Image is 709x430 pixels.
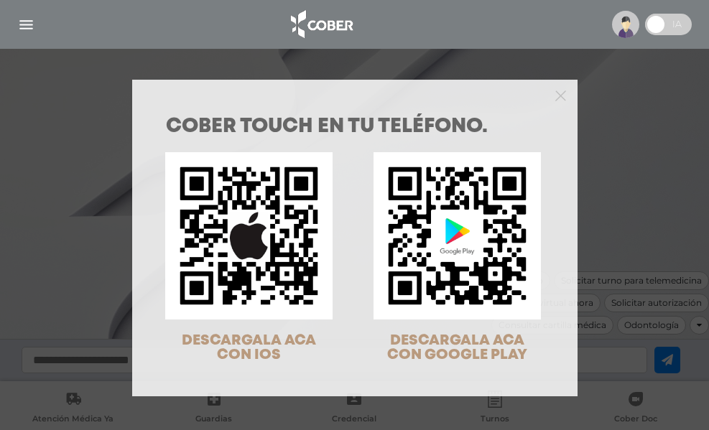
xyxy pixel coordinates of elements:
[555,88,566,101] button: Close
[387,334,527,362] span: DESCARGALA ACA CON GOOGLE PLAY
[374,152,541,319] img: qr-code
[166,117,544,137] h1: COBER TOUCH en tu teléfono.
[165,152,333,319] img: qr-code
[182,334,316,362] span: DESCARGALA ACA CON IOS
